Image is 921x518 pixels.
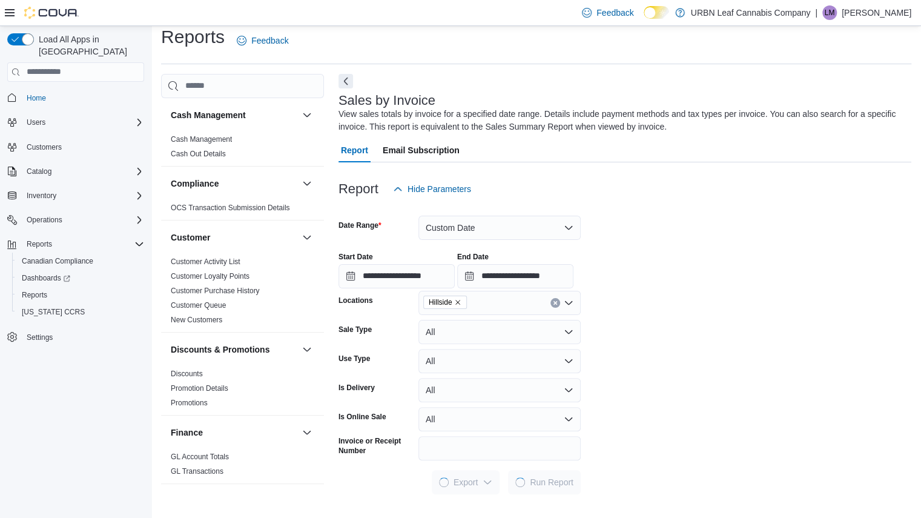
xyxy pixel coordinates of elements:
[22,237,57,251] button: Reports
[27,142,62,152] span: Customers
[17,288,52,302] a: Reports
[27,93,46,103] span: Home
[338,325,372,334] label: Sale Type
[171,272,249,281] a: Customer Loyalty Points
[300,230,314,245] button: Customer
[171,287,260,295] a: Customer Purchase History
[251,35,288,47] span: Feedback
[2,211,149,228] button: Operations
[22,115,50,130] button: Users
[22,140,67,154] a: Customers
[171,178,297,190] button: Compliance
[22,329,144,344] span: Settings
[418,216,581,240] button: Custom Date
[12,270,149,287] a: Dashboards
[842,5,911,20] p: [PERSON_NAME]
[171,109,246,121] h3: Cash Management
[341,138,368,162] span: Report
[300,342,314,357] button: Discounts & Promotions
[171,344,297,356] button: Discounts & Promotions
[171,384,228,393] span: Promotion Details
[432,470,500,494] button: LoadingExport
[171,271,249,281] span: Customer Loyalty Points
[171,398,208,408] span: Promotions
[418,349,581,373] button: All
[300,176,314,191] button: Compliance
[338,296,373,305] label: Locations
[2,163,149,180] button: Catalog
[338,74,353,88] button: Next
[383,138,460,162] span: Email Subscription
[17,271,144,285] span: Dashboards
[171,134,232,144] span: Cash Management
[564,298,573,308] button: Open list of options
[17,305,144,319] span: Washington CCRS
[338,221,381,230] label: Date Range
[171,344,269,356] h3: Discounts & Promotions
[418,320,581,344] button: All
[171,231,210,244] h3: Customer
[12,304,149,320] button: [US_STATE] CCRS
[338,264,455,288] input: Press the down key to open a popover containing a calendar.
[171,301,226,310] span: Customer Queue
[22,256,93,266] span: Canadian Compliance
[423,296,467,309] span: Hillside
[171,369,203,379] span: Discounts
[2,187,149,204] button: Inventory
[17,254,98,268] a: Canadian Compliance
[161,254,324,332] div: Customer
[171,231,297,244] button: Customer
[27,239,52,249] span: Reports
[2,89,149,107] button: Home
[171,135,232,144] a: Cash Management
[596,7,633,19] span: Feedback
[232,28,293,53] a: Feedback
[17,288,144,302] span: Reports
[338,412,386,422] label: Is Online Sale
[161,367,324,415] div: Discounts & Promotions
[22,213,67,227] button: Operations
[171,370,203,378] a: Discounts
[338,182,378,196] h3: Report
[171,467,223,476] a: GL Transactions
[825,5,835,20] span: LM
[577,1,638,25] a: Feedback
[457,252,489,262] label: End Date
[22,330,58,345] a: Settings
[171,109,297,121] button: Cash Management
[418,407,581,431] button: All
[338,436,414,456] label: Invoice or Receipt Number
[24,7,79,19] img: Cova
[2,138,149,156] button: Customers
[408,183,471,195] span: Hide Parameters
[17,271,75,285] a: Dashboards
[338,383,375,393] label: Is Delivery
[439,470,492,494] span: Export
[300,108,314,122] button: Cash Management
[171,467,223,476] span: GL Transactions
[530,476,573,488] span: Run Report
[17,305,90,319] a: [US_STATE] CCRS
[22,273,70,283] span: Dashboards
[429,296,452,308] span: Hillside
[171,316,222,324] a: New Customers
[514,476,526,488] span: Loading
[171,301,226,310] a: Customer Queue
[27,215,62,225] span: Operations
[17,254,144,268] span: Canadian Compliance
[171,453,229,461] a: GL Account Totals
[161,25,225,49] h1: Reports
[22,90,144,105] span: Home
[22,139,144,154] span: Customers
[457,264,573,288] input: Press the down key to open a popover containing a calendar.
[22,188,144,203] span: Inventory
[2,236,149,253] button: Reports
[171,286,260,296] span: Customer Purchase History
[508,470,581,494] button: LoadingRun Report
[171,257,240,266] a: Customer Activity List
[644,6,669,19] input: Dark Mode
[27,333,53,342] span: Settings
[171,399,208,407] a: Promotions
